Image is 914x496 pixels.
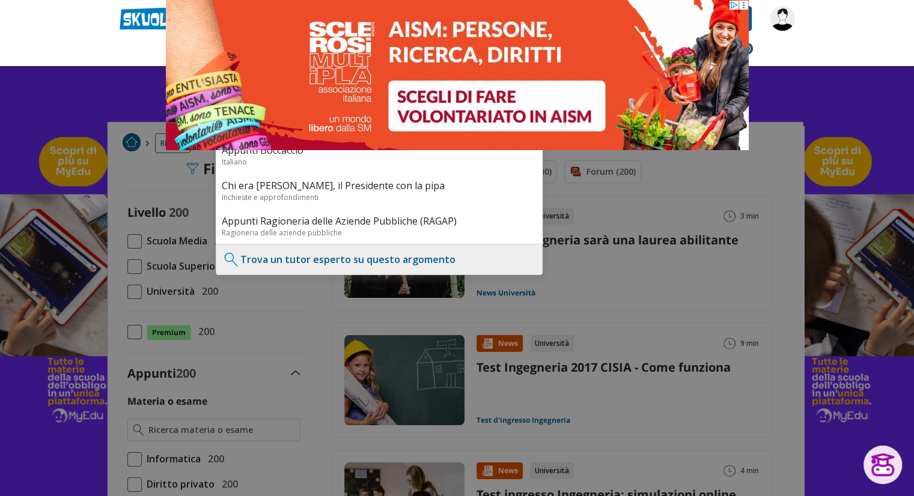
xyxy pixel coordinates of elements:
[222,228,537,238] div: Ragioneria delle aziende pubbliche
[222,192,537,202] div: Inchieste e approfondimenti
[222,250,240,268] img: Trova un tutor esperto
[770,6,795,31] img: DARL96
[222,157,537,167] div: Italiano
[240,253,455,266] a: Trova un tutor esperto su questo argomento
[222,214,537,228] a: Appunti Ragioneria delle Aziende Pubbliche (RAGAP)
[222,144,537,157] a: Appunti Boccaccio
[222,179,537,192] a: Chi era [PERSON_NAME], il Presidente con la pipa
